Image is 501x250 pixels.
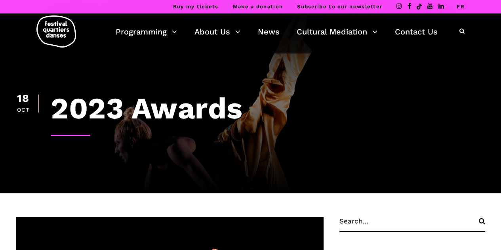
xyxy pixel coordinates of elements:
div: 18 [16,93,30,104]
a: News [258,25,280,38]
a: Make a donation [233,4,283,10]
a: Cultural Mediation [297,25,377,38]
a: About Us [194,25,240,38]
a: Subscribe to our newsletter [297,4,382,10]
input: Search... [339,217,485,232]
h1: 2023 Awards [51,90,485,126]
a: Programming [116,25,177,38]
img: logo-fqd-med [36,15,76,48]
a: Contact Us [395,25,438,38]
a: Buy my tickets [173,4,219,10]
div: Oct [16,107,30,113]
a: FR [457,4,465,10]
